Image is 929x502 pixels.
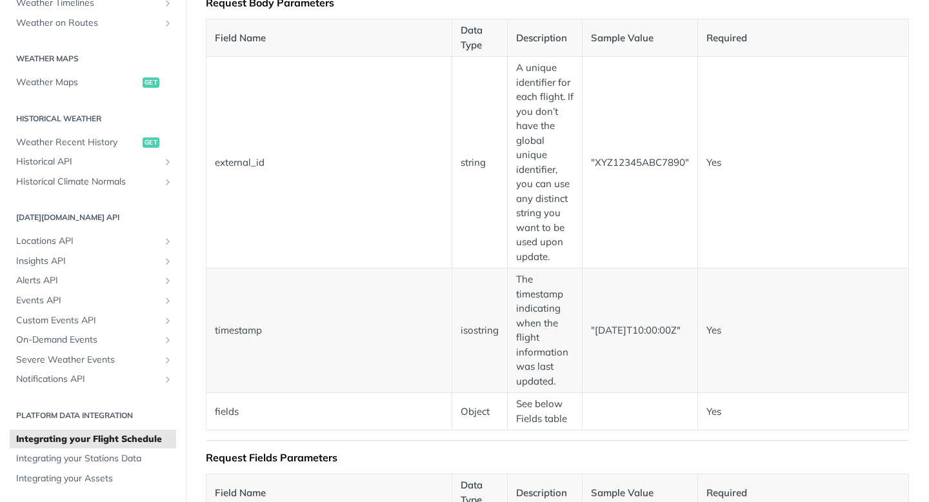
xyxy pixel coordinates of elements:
[16,472,173,485] span: Integrating your Assets
[16,314,159,327] span: Custom Events API
[16,294,159,307] span: Events API
[10,469,176,488] a: Integrating your Assets
[591,487,654,499] strong: Sample Value
[10,370,176,389] a: Notifications APIShow subpages for Notifications API
[215,32,266,44] strong: Field Name
[10,152,176,172] a: Historical APIShow subpages for Historical API
[16,76,139,89] span: Weather Maps
[163,316,173,326] button: Show subpages for Custom Events API
[698,57,909,268] td: Yes
[10,350,176,370] a: Severe Weather EventsShow subpages for Severe Weather Events
[10,311,176,330] a: Custom Events APIShow subpages for Custom Events API
[10,291,176,310] a: Events APIShow subpages for Events API
[10,73,176,92] a: Weather Mapsget
[508,57,583,268] td: A unique identifier for each flight. If you don’t have the global unique identifier, you can use ...
[16,136,139,149] span: Weather Recent History
[10,271,176,290] a: Alerts APIShow subpages for Alerts API
[163,256,173,266] button: Show subpages for Insights API
[10,53,176,65] h2: Weather Maps
[163,177,173,187] button: Show subpages for Historical Climate Normals
[163,236,173,246] button: Show subpages for Locations API
[508,268,583,393] td: The timestamp indicating when the flight information was last updated.
[163,296,173,306] button: Show subpages for Events API
[516,32,567,44] strong: Description
[706,32,747,44] strong: Required
[16,235,159,248] span: Locations API
[16,176,159,188] span: Historical Climate Normals
[10,252,176,271] a: Insights APIShow subpages for Insights API
[10,430,176,449] a: Integrating your Flight Schedule
[452,268,508,393] td: isostring
[143,77,159,88] span: get
[461,24,483,51] strong: Data Type
[10,14,176,33] a: Weather on RoutesShow subpages for Weather on Routes
[16,373,159,386] span: Notifications API
[16,452,173,465] span: Integrating your Stations Data
[10,330,176,350] a: On-Demand EventsShow subpages for On-Demand Events
[206,57,452,268] td: external_id
[452,57,508,268] td: string
[583,268,698,393] td: "[DATE]T10:00:00Z"
[516,487,567,499] strong: Description
[16,433,173,446] span: Integrating your Flight Schedule
[163,157,173,167] button: Show subpages for Historical API
[10,449,176,468] a: Integrating your Stations Data
[16,17,159,30] span: Weather on Routes
[16,274,159,287] span: Alerts API
[706,487,747,499] strong: Required
[452,393,508,430] td: Object
[10,133,176,152] a: Weather Recent Historyget
[10,410,176,421] h2: Platform DATA integration
[215,487,266,499] strong: Field Name
[583,57,698,268] td: "XYZ12345ABC7890"
[16,255,159,268] span: Insights API
[16,354,159,366] span: Severe Weather Events
[698,393,909,430] td: Yes
[10,232,176,251] a: Locations APIShow subpages for Locations API
[163,374,173,385] button: Show subpages for Notifications API
[163,335,173,345] button: Show subpages for On-Demand Events
[10,113,176,125] h2: Historical Weather
[591,32,654,44] strong: Sample Value
[16,156,159,168] span: Historical API
[143,137,159,148] span: get
[163,18,173,28] button: Show subpages for Weather on Routes
[206,393,452,430] td: fields
[206,268,452,393] td: timestamp
[10,172,176,192] a: Historical Climate NormalsShow subpages for Historical Climate Normals
[163,355,173,365] button: Show subpages for Severe Weather Events
[16,334,159,346] span: On-Demand Events
[698,268,909,393] td: Yes
[163,276,173,286] button: Show subpages for Alerts API
[10,212,176,223] h2: [DATE][DOMAIN_NAME] API
[508,393,583,430] td: See below Fields table
[206,451,909,464] div: Request Fields Parameters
